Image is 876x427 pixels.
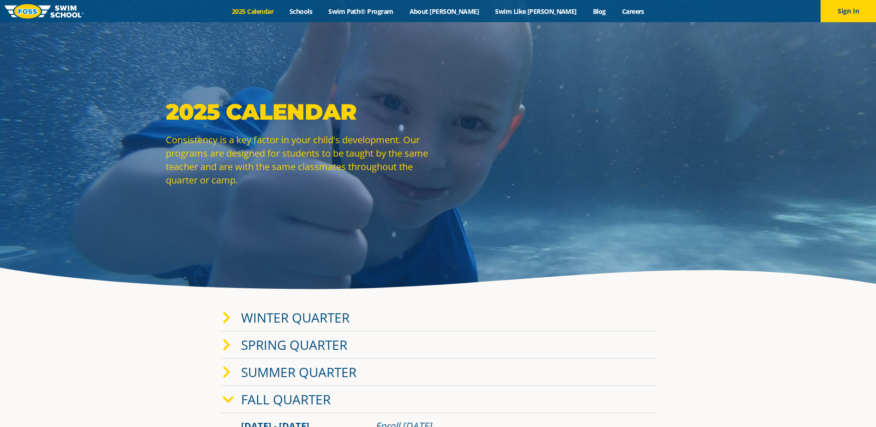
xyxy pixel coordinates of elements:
a: 2025 Calendar [224,7,282,16]
strong: 2025 Calendar [166,98,356,125]
a: Blog [585,7,614,16]
a: Schools [282,7,320,16]
a: Swim Like [PERSON_NAME] [487,7,585,16]
a: Spring Quarter [241,336,347,354]
p: Consistency is a key factor in your child's development. Our programs are designed for students t... [166,133,434,187]
a: Careers [614,7,652,16]
a: Swim Path® Program [320,7,401,16]
a: About [PERSON_NAME] [401,7,487,16]
a: Summer Quarter [241,363,356,381]
a: Winter Quarter [241,309,350,326]
a: Fall Quarter [241,390,331,408]
img: FOSS Swim School Logo [5,4,84,18]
